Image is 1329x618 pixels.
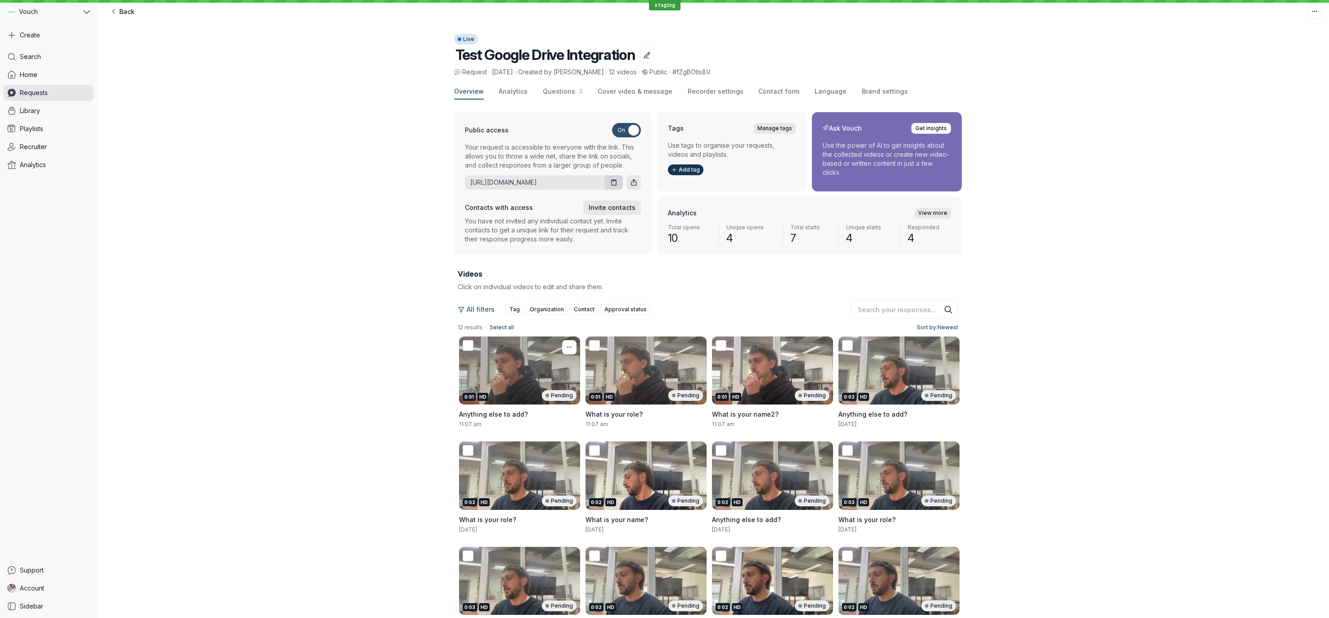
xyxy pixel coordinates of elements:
span: Approval status [604,305,647,314]
span: Organization [530,305,564,314]
h2: Tags [668,124,684,133]
a: Search [4,49,94,65]
span: [DATE] [459,526,477,533]
span: Live [463,34,474,45]
p: Your request is accessible to everyone with the link. This allows you to throw a wide net, share ... [465,143,641,170]
span: 4 [908,231,951,245]
span: 11:07 am [586,421,608,427]
button: Organization [526,304,568,315]
p: You have not invited any individual contact yet. Invite contacts to get a unique link for their r... [465,217,641,244]
span: Created by [PERSON_NAME] [518,68,604,76]
button: More actions [562,340,577,354]
span: 10 [668,231,712,245]
img: Gary Zurnamer avatar [7,584,16,593]
button: Create [4,27,94,43]
button: Vouch avatarVouch [4,4,94,20]
span: 4 [846,231,893,245]
span: All filters [467,305,495,314]
div: Pending [668,390,703,401]
a: Analytics [4,157,94,173]
button: Edit title [640,48,654,62]
div: Vouch [4,4,81,20]
span: What is your role? [586,410,643,418]
span: Responded [908,224,951,231]
div: HD [605,603,616,611]
button: Share [626,175,641,190]
a: [URL][DOMAIN_NAME] [465,178,601,187]
span: [DATE] [712,526,730,533]
div: Pending [542,390,577,401]
span: Brand settings [862,87,908,96]
span: Recruiter [20,142,47,151]
span: [DATE] [586,526,604,533]
button: Search [944,305,953,314]
span: Total starts [790,224,832,231]
button: Invite contacts [583,200,641,215]
span: Contact form [758,87,799,96]
p: Use tags to organise your requests, videos and playlists. [668,141,796,159]
span: Create [20,31,40,40]
button: Copy URL [605,175,623,190]
span: Manage tags [757,124,792,133]
div: 0:01 [716,393,729,401]
a: View more [915,208,951,218]
div: Pending [668,600,703,611]
div: 0:01 [589,393,602,401]
span: 12 results [458,324,482,331]
span: Select all [490,323,514,332]
a: Support [4,562,94,578]
span: Unique starts [846,224,893,231]
a: Library [4,103,94,119]
div: Pending [542,495,577,506]
span: Total opens [668,224,712,231]
div: Pending [795,600,829,611]
span: Analytics [499,87,527,96]
span: Language [815,87,847,96]
span: Recorder settings [688,87,743,96]
span: Search [20,52,41,61]
div: HD [479,603,490,611]
span: Anything else to add? [712,516,781,523]
div: Pending [921,495,956,506]
h3: Public access [465,126,509,135]
div: HD [858,603,869,611]
span: On [617,123,625,137]
span: Back [119,7,135,16]
span: 11:07 am [459,421,482,427]
span: Requests [20,88,48,97]
h3: Contacts with access [465,203,533,212]
div: HD [479,498,490,506]
h2: Videos [458,269,958,279]
div: HD [732,603,743,611]
span: What is your role? [838,516,896,523]
span: Analytics [20,160,46,169]
img: Vouch avatar [7,8,15,16]
span: [DATE] [838,421,856,427]
button: All filters [458,302,500,317]
input: Search your responses... [850,300,958,318]
button: Approval status [600,304,651,315]
span: Support [20,566,44,575]
span: Sidebar [20,602,43,611]
div: 0:02 [842,603,856,611]
div: 0:03 [842,498,856,506]
span: View more [918,209,947,218]
div: Pending [668,495,703,506]
a: Sidebar [4,598,94,614]
span: Anything else to add? [459,410,528,418]
span: Invite contacts [589,203,635,212]
div: 0:01 [463,393,476,401]
div: HD [730,393,741,401]
span: · [487,68,492,77]
a: Home [4,67,94,83]
span: Tag [509,305,520,314]
span: Request [454,68,487,77]
span: · [604,68,609,77]
div: HD [858,498,869,506]
span: Vouch [19,7,38,16]
span: Public [649,68,667,76]
a: Manage tags [754,123,796,134]
span: · [513,68,518,77]
button: Get insights [911,123,951,134]
div: 0:02 [716,603,730,611]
